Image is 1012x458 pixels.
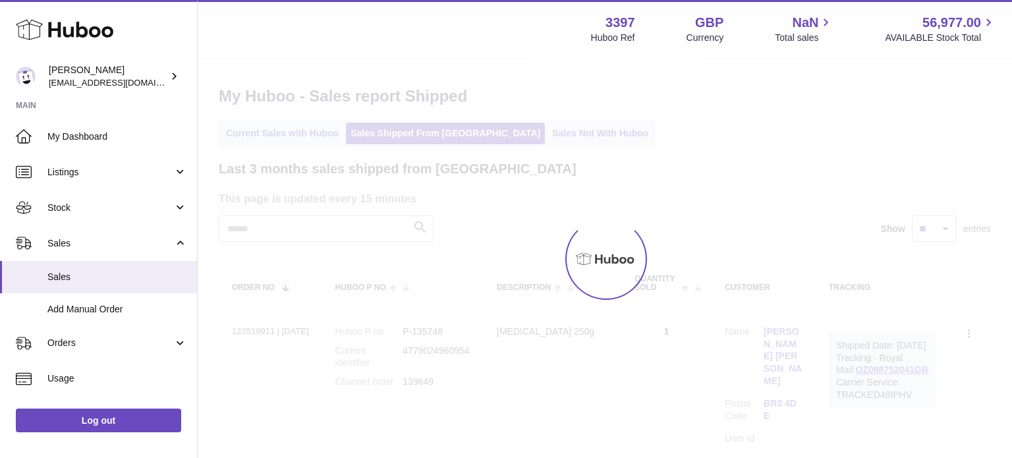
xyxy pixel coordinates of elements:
[47,303,187,316] span: Add Manual Order
[47,271,187,283] span: Sales
[687,32,724,44] div: Currency
[792,14,818,32] span: NaN
[16,67,36,86] img: sales@canchema.com
[47,130,187,143] span: My Dashboard
[885,32,996,44] span: AVAILABLE Stock Total
[695,14,723,32] strong: GBP
[49,64,167,89] div: [PERSON_NAME]
[885,14,996,44] a: 56,977.00 AVAILABLE Stock Total
[47,337,173,349] span: Orders
[605,14,635,32] strong: 3397
[591,32,635,44] div: Huboo Ref
[49,77,194,88] span: [EMAIL_ADDRESS][DOMAIN_NAME]
[47,372,187,385] span: Usage
[775,14,833,44] a: NaN Total sales
[922,14,981,32] span: 56,977.00
[775,32,833,44] span: Total sales
[16,409,181,432] a: Log out
[47,166,173,179] span: Listings
[47,237,173,250] span: Sales
[47,202,173,214] span: Stock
